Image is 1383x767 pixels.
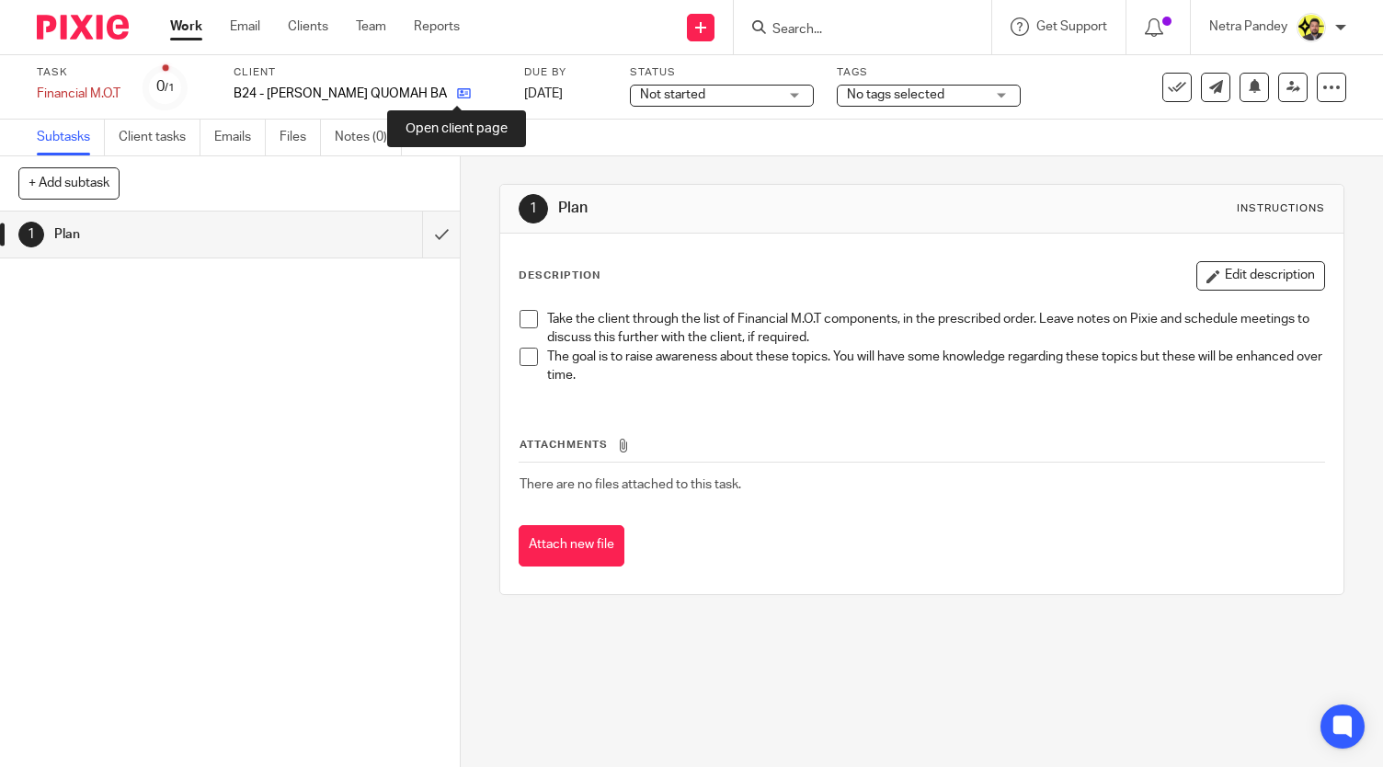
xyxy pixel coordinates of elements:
[119,120,200,155] a: Client tasks
[165,83,175,93] small: /1
[214,120,266,155] a: Emails
[1237,201,1325,216] div: Instructions
[416,120,486,155] a: Audit logs
[1196,261,1325,291] button: Edit description
[1209,17,1287,36] p: Netra Pandey
[335,120,402,155] a: Notes (0)
[37,120,105,155] a: Subtasks
[524,87,563,100] span: [DATE]
[1036,20,1107,33] span: Get Support
[170,17,202,36] a: Work
[519,194,548,223] div: 1
[640,88,705,101] span: Not started
[414,17,460,36] a: Reports
[519,525,624,567] button: Attach new file
[37,85,120,103] div: Financial M.O.T
[524,65,607,80] label: Due by
[288,17,328,36] a: Clients
[558,199,962,218] h1: Plan
[18,167,120,199] button: + Add subtask
[1297,13,1326,42] img: Netra-New-Starbridge-Yellow.jpg
[547,348,1324,385] p: The goal is to raise awareness about these topics. You will have some knowledge regarding these t...
[234,85,448,103] p: B24 - [PERSON_NAME] QUOMAH BALEBA
[520,478,741,491] span: There are no files attached to this task.
[847,88,944,101] span: No tags selected
[156,76,175,97] div: 0
[630,65,814,80] label: Status
[519,269,600,283] p: Description
[356,17,386,36] a: Team
[547,310,1324,348] p: Take the client through the list of Financial M.O.T components, in the prescribed order. Leave no...
[54,221,288,248] h1: Plan
[37,15,129,40] img: Pixie
[37,65,120,80] label: Task
[771,22,936,39] input: Search
[280,120,321,155] a: Files
[520,440,608,450] span: Attachments
[18,222,44,247] div: 1
[230,17,260,36] a: Email
[234,65,501,80] label: Client
[837,65,1021,80] label: Tags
